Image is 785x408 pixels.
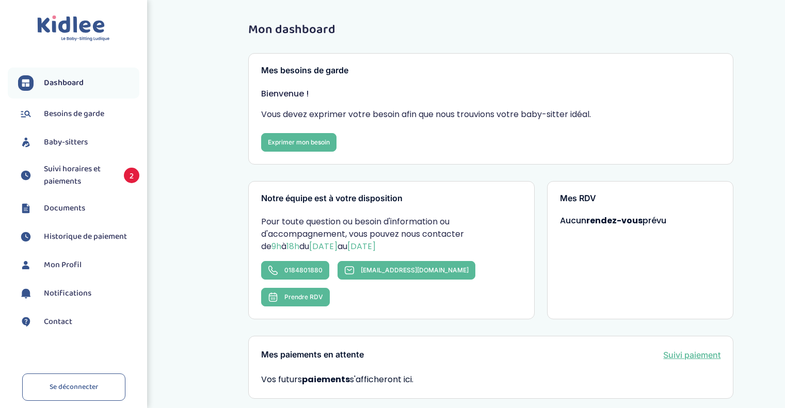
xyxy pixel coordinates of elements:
[347,240,376,252] span: [DATE]
[261,350,364,360] h3: Mes paiements en attente
[44,287,91,300] span: Notifications
[18,257,139,273] a: Mon Profil
[44,202,85,215] span: Documents
[18,168,34,183] img: suivihoraire.svg
[302,373,350,385] strong: paiements
[261,373,413,385] span: Vos futurs s'afficheront ici.
[261,108,720,121] p: Vous devez exprimer votre besoin afin que nous trouvions votre baby-sitter idéal.
[18,286,139,301] a: Notifications
[586,215,643,226] strong: rendez-vous
[44,77,84,89] span: Dashboard
[271,240,281,252] span: 9h
[261,194,521,203] h3: Notre équipe est à votre disposition
[286,240,299,252] span: 18h
[261,88,720,100] p: Bienvenue !
[18,314,139,330] a: Contact
[261,216,521,253] p: Pour toute question ou besoin d'information ou d'accompagnement, vous pouvez nous contacter de à ...
[18,75,34,91] img: dashboard.svg
[124,168,139,183] span: 2
[18,229,139,244] a: Historique de paiement
[261,133,337,152] a: Exprimer mon besoin
[18,257,34,273] img: profil.svg
[44,108,104,120] span: Besoins de garde
[18,135,34,150] img: babysitters.svg
[560,194,721,203] h3: Mes RDV
[18,75,139,91] a: Dashboard
[361,266,469,274] span: [EMAIL_ADDRESS][DOMAIN_NAME]
[248,23,733,37] h1: Mon dashboard
[261,261,329,280] a: 0184801880
[261,288,330,306] button: Prendre RDV
[18,201,139,216] a: Documents
[44,316,72,328] span: Contact
[44,259,82,271] span: Mon Profil
[663,349,720,361] a: Suivi paiement
[284,293,323,301] span: Prendre RDV
[18,163,139,188] a: Suivi horaires et paiements 2
[560,215,666,226] span: Aucun prévu
[37,15,110,42] img: logo.svg
[338,261,475,280] a: [EMAIL_ADDRESS][DOMAIN_NAME]
[18,135,139,150] a: Baby-sitters
[18,201,34,216] img: documents.svg
[18,314,34,330] img: contact.svg
[44,136,88,149] span: Baby-sitters
[18,229,34,244] img: suivihoraire.svg
[18,106,139,122] a: Besoins de garde
[309,240,338,252] span: [DATE]
[44,163,114,188] span: Suivi horaires et paiements
[22,373,125,401] a: Se déconnecter
[18,106,34,122] img: besoin.svg
[261,66,720,75] h3: Mes besoins de garde
[18,286,34,301] img: notification.svg
[284,266,323,274] span: 0184801880
[44,231,127,243] span: Historique de paiement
